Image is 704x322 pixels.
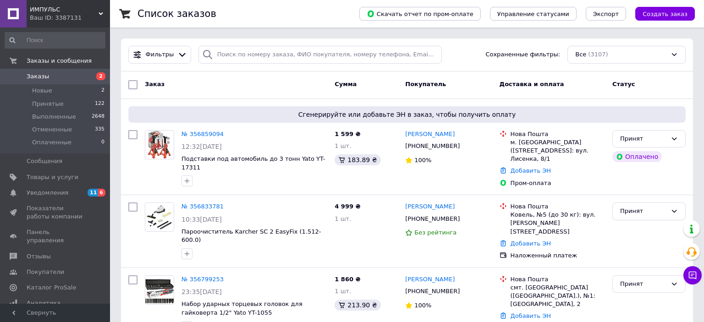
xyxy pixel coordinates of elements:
a: [PERSON_NAME] [405,275,455,284]
span: Доставка и оплата [500,81,564,87]
h1: Список заказов [137,8,216,19]
span: Сохраненные фильтры: [485,50,560,59]
div: Нова Пошта [511,275,605,284]
button: Управление статусами [490,7,577,21]
span: 4 999 ₴ [335,203,360,210]
a: Добавить ЭН [511,240,551,247]
div: Пром-оплата [511,179,605,187]
span: 23:35[DATE] [181,288,222,295]
span: 100% [414,157,431,164]
span: Фильтры [146,50,174,59]
div: [PHONE_NUMBER] [403,140,462,152]
a: Набор ударных торцевых головок для гайковерта 1/2" Yato YT-1055 [181,300,302,316]
a: № 356833781 [181,203,224,210]
span: Создать заказ [643,11,687,17]
div: Оплачено [612,151,662,162]
span: Каталог ProSale [27,284,76,292]
div: Наложенный платеж [511,251,605,260]
span: Отмененные [32,126,72,134]
span: 0 [101,138,104,147]
span: Панель управления [27,228,85,245]
div: Ковель, №5 (до 30 кг): вул. [PERSON_NAME][STREET_ADDRESS] [511,211,605,236]
span: Управление статусами [497,11,569,17]
span: (3107) [588,51,608,58]
button: Экспорт [586,7,626,21]
span: Выполненные [32,113,76,121]
span: Новые [32,87,52,95]
div: Нова Пошта [511,202,605,211]
span: 11 [88,189,98,196]
a: Создать заказ [626,10,695,17]
span: 10:33[DATE] [181,216,222,223]
span: 2 [101,87,104,95]
span: 1 599 ₴ [335,131,360,137]
span: Заказы и сообщения [27,57,92,65]
div: [PHONE_NUMBER] [403,285,462,297]
div: м. [GEOGRAPHIC_DATA] ([STREET_ADDRESS]: вул. Лисенка, 8/1 [511,138,605,164]
a: [PERSON_NAME] [405,202,455,211]
span: 1 860 ₴ [335,276,360,283]
button: Скачать отчет по пром-оплате [359,7,481,21]
span: 335 [95,126,104,134]
span: 2648 [92,113,104,121]
button: Создать заказ [635,7,695,21]
div: Принят [620,207,667,216]
span: Экспорт [593,11,619,17]
span: Без рейтинга [414,229,456,236]
span: Сгенерируйте или добавьте ЭН в заказ, чтобы получить оплату [132,110,682,119]
a: № 356799253 [181,276,224,283]
span: Принятые [32,100,64,108]
a: Добавить ЭН [511,312,551,319]
div: Принят [620,279,667,289]
a: № 356859094 [181,131,224,137]
span: Скачать отчет по пром-оплате [367,10,473,18]
img: Фото товару [145,276,174,304]
span: 2 [96,72,105,80]
img: Фото товару [145,203,174,231]
span: Сумма [335,81,357,87]
span: Покупатель [405,81,446,87]
input: Поиск [5,32,105,49]
span: Товары и услуги [27,173,78,181]
div: Нова Пошта [511,130,605,138]
a: Пароочиститель Karcher SC 2 EasyFix (1.512-600.0) [181,228,321,244]
span: Уведомления [27,189,68,197]
span: Сообщения [27,157,62,165]
a: Фото товару [145,130,174,159]
span: 1 шт. [335,142,351,149]
input: Поиск по номеру заказа, ФИО покупателя, номеру телефона, Email, номеру накладной [198,46,442,64]
span: Показатели работы компании [27,204,85,221]
span: Все [575,50,586,59]
span: Статус [612,81,635,87]
div: Ваш ID: 3387131 [30,14,110,22]
div: смт. [GEOGRAPHIC_DATA] ([GEOGRAPHIC_DATA].), №1: [GEOGRAPHIC_DATA], 2 [511,284,605,309]
img: Фото товару [148,131,172,159]
a: Добавить ЭН [511,167,551,174]
span: Покупатели [27,268,64,276]
span: Аналитика [27,299,60,307]
div: Принят [620,134,667,144]
span: ИМПУЛЬС [30,5,99,14]
a: [PERSON_NAME] [405,130,455,139]
span: 6 [98,189,105,196]
span: 100% [414,302,431,309]
span: Заказы [27,72,49,81]
span: Заказ [145,81,165,87]
span: 122 [95,100,104,108]
div: [PHONE_NUMBER] [403,213,462,225]
a: Подставки под автомобиль до 3 тонн Yato YT-17311 [181,155,325,171]
span: 12:32[DATE] [181,143,222,150]
span: Оплаченные [32,138,71,147]
span: 1 шт. [335,215,351,222]
span: Отзывы [27,252,51,261]
div: 183.89 ₴ [335,154,380,165]
span: 1 шт. [335,288,351,295]
button: Чат с покупателем [683,266,702,284]
div: 213.90 ₴ [335,300,380,311]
